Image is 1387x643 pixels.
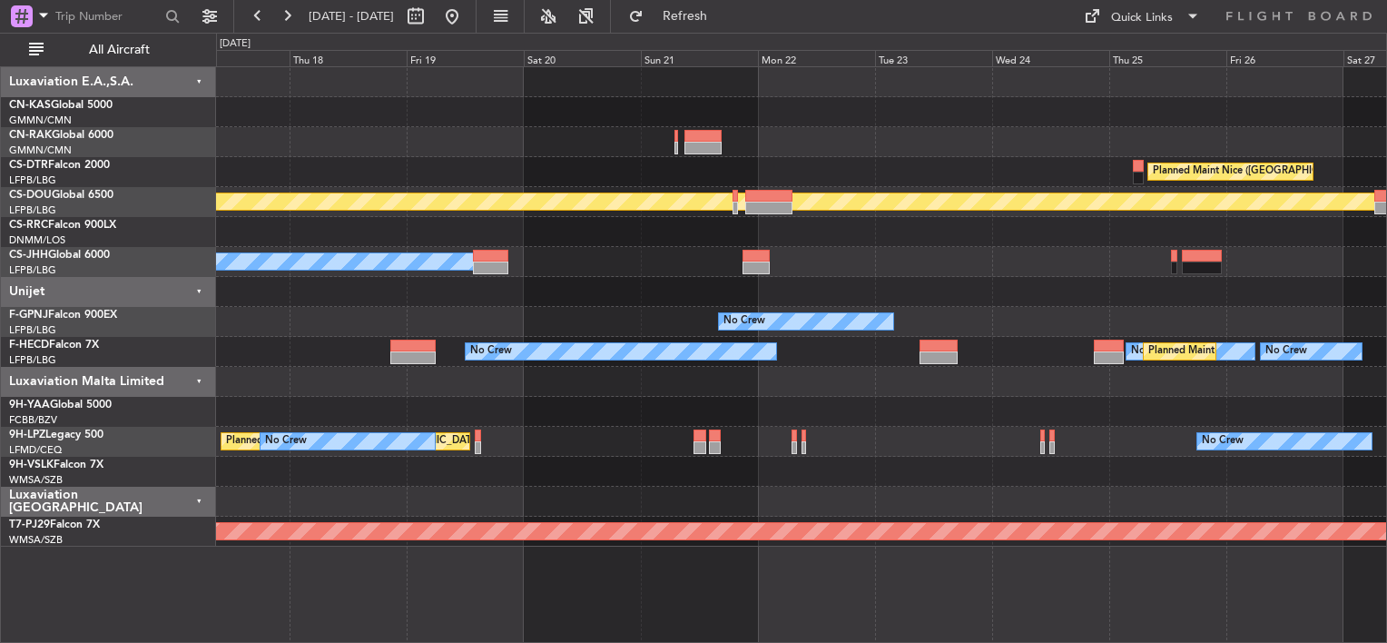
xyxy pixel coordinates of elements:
[9,323,56,337] a: LFPB/LBG
[55,3,160,30] input: Trip Number
[9,473,63,487] a: WMSA/SZB
[1109,50,1226,66] div: Thu 25
[9,250,110,261] a: CS-JHHGlobal 6000
[9,310,117,321] a: F-GPNJFalcon 900EX
[9,340,99,351] a: F-HECDFalcon 7X
[9,130,52,141] span: CN-RAK
[9,353,56,367] a: LFPB/LBG
[9,340,49,351] span: F-HECD
[470,338,512,365] div: No Crew
[620,2,729,31] button: Refresh
[309,8,394,25] span: [DATE] - [DATE]
[9,430,103,440] a: 9H-LPZLegacy 500
[647,10,723,23] span: Refresh
[9,203,56,217] a: LFPB/LBG
[265,428,307,455] div: No Crew
[9,413,57,427] a: FCBB/BZV
[220,36,251,52] div: [DATE]
[524,50,641,66] div: Sat 20
[1111,9,1173,27] div: Quick Links
[9,160,48,171] span: CS-DTR
[9,310,48,321] span: F-GPNJ
[9,220,48,231] span: CS-RRC
[9,250,48,261] span: CS-JHH
[9,100,113,111] a: CN-KASGlobal 5000
[9,400,50,411] span: 9H-YAA
[9,100,51,111] span: CN-KAS
[758,50,875,66] div: Mon 22
[20,35,197,64] button: All Aircraft
[9,173,56,187] a: LFPB/LBG
[1202,428,1244,455] div: No Crew
[9,143,72,157] a: GMMN/CMN
[992,50,1109,66] div: Wed 24
[9,114,72,127] a: GMMN/CMN
[226,428,483,455] div: Planned [GEOGRAPHIC_DATA] ([GEOGRAPHIC_DATA])
[1131,338,1173,365] div: No Crew
[9,460,103,470] a: 9H-VSLKFalcon 7X
[1153,158,1355,185] div: Planned Maint Nice ([GEOGRAPHIC_DATA])
[875,50,992,66] div: Tue 23
[9,233,65,247] a: DNMM/LOS
[1265,338,1307,365] div: No Crew
[9,519,100,530] a: T7-PJ29Falcon 7X
[9,130,113,141] a: CN-RAKGlobal 6000
[1075,2,1209,31] button: Quick Links
[9,533,63,547] a: WMSA/SZB
[407,50,524,66] div: Fri 19
[9,460,54,470] span: 9H-VSLK
[47,44,192,56] span: All Aircraft
[1226,50,1343,66] div: Fri 26
[9,160,110,171] a: CS-DTRFalcon 2000
[9,220,116,231] a: CS-RRCFalcon 900LX
[9,190,52,201] span: CS-DOU
[173,50,290,66] div: Wed 17
[9,443,62,457] a: LFMD/CEQ
[723,308,765,335] div: No Crew
[9,519,50,530] span: T7-PJ29
[9,430,45,440] span: 9H-LPZ
[290,50,407,66] div: Thu 18
[9,400,112,411] a: 9H-YAAGlobal 5000
[641,50,758,66] div: Sun 21
[9,190,113,201] a: CS-DOUGlobal 6500
[9,263,56,277] a: LFPB/LBG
